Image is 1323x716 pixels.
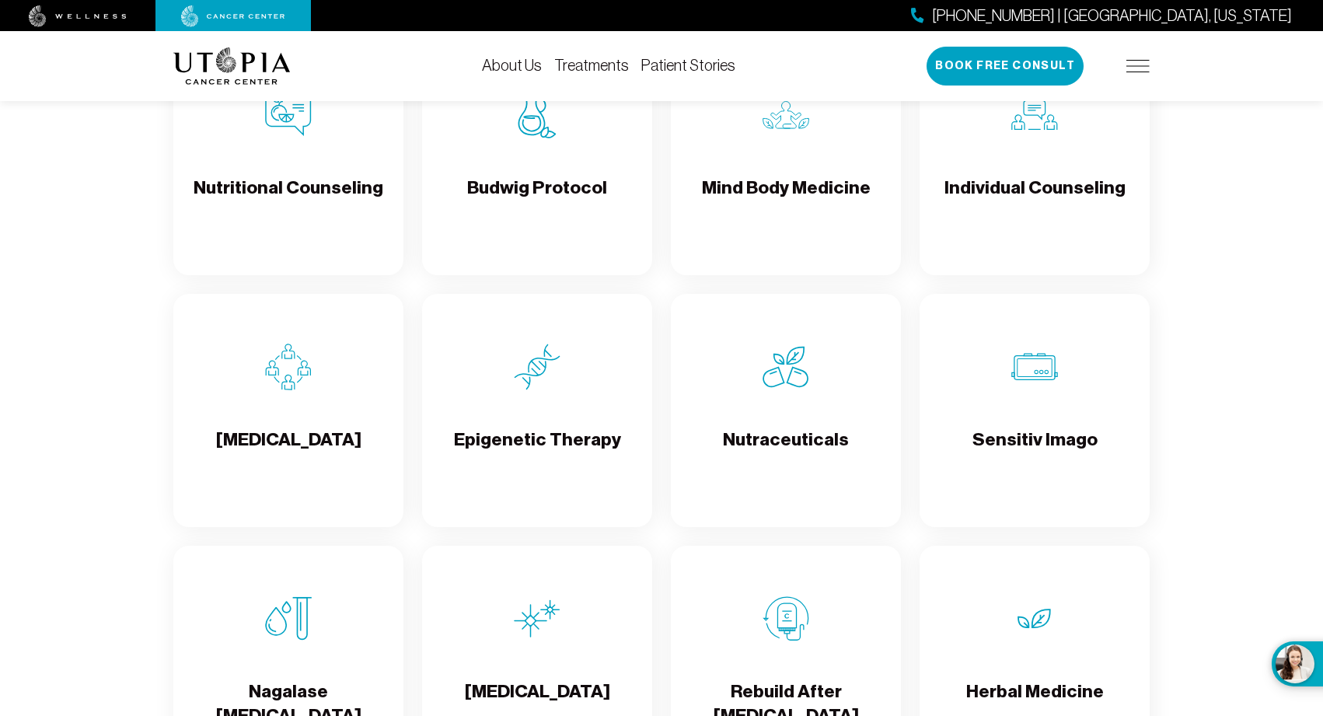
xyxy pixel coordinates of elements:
[932,5,1292,27] span: [PHONE_NUMBER] | [GEOGRAPHIC_DATA], [US_STATE]
[173,47,291,85] img: logo
[422,294,652,527] a: Epigenetic TherapyEpigenetic Therapy
[173,42,403,275] a: Nutritional CounselingNutritional Counseling
[514,596,560,642] img: Hyperthermia
[641,57,735,74] a: Patient Stories
[265,344,312,390] img: Group Therapy
[554,57,629,74] a: Treatments
[1011,92,1058,138] img: Individual Counseling
[927,47,1084,86] button: Book Free Consult
[920,42,1150,275] a: Individual CounselingIndividual Counseling
[173,294,403,527] a: Group Therapy[MEDICAL_DATA]
[454,428,621,478] h4: Epigenetic Therapy
[671,42,901,275] a: Mind Body MedicineMind Body Medicine
[763,344,809,390] img: Nutraceuticals
[265,596,312,642] img: Nagalase Blood Test
[1011,596,1058,642] img: Herbal Medicine
[1126,60,1150,72] img: icon-hamburger
[194,176,383,226] h4: Nutritional Counseling
[972,428,1098,478] h4: Sensitiv Imago
[723,428,849,478] h4: Nutraceuticals
[514,92,560,138] img: Budwig Protocol
[216,428,361,478] h4: [MEDICAL_DATA]
[514,344,560,390] img: Epigenetic Therapy
[671,294,901,527] a: NutraceuticalsNutraceuticals
[944,176,1126,226] h4: Individual Counseling
[763,596,809,642] img: Rebuild After Chemo
[29,5,127,27] img: wellness
[422,42,652,275] a: Budwig ProtocolBudwig Protocol
[482,57,542,74] a: About Us
[181,5,285,27] img: cancer center
[763,92,809,138] img: Mind Body Medicine
[911,5,1292,27] a: [PHONE_NUMBER] | [GEOGRAPHIC_DATA], [US_STATE]
[920,294,1150,527] a: Sensitiv ImagoSensitiv Imago
[467,176,607,226] h4: Budwig Protocol
[702,176,871,226] h4: Mind Body Medicine
[1011,344,1058,390] img: Sensitiv Imago
[265,92,312,138] img: Nutritional Counseling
